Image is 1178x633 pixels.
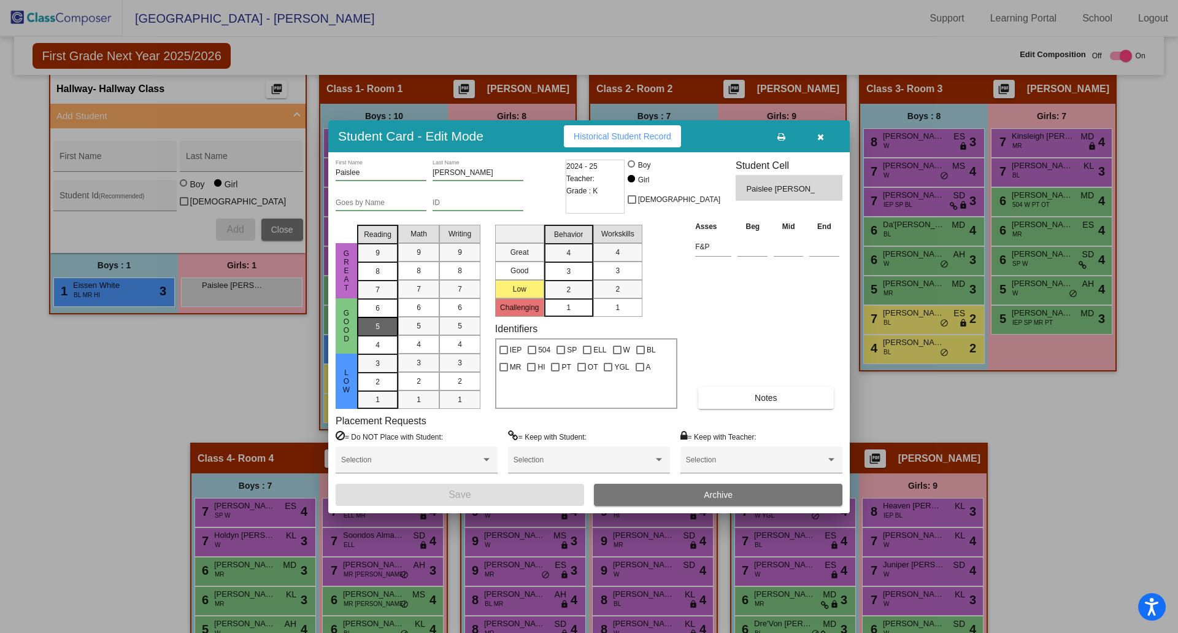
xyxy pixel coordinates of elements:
[647,343,656,357] span: BL
[458,339,462,350] span: 4
[614,360,629,375] span: YGL
[594,484,842,506] button: Archive
[574,131,671,141] span: Historical Student Record
[615,247,620,258] span: 4
[336,484,584,506] button: Save
[341,368,352,394] span: Low
[375,358,380,369] span: 3
[341,309,352,343] span: Good
[637,174,650,185] div: Girl
[375,284,380,295] span: 7
[508,430,587,443] label: = Keep with Student:
[692,220,734,233] th: Asses
[458,247,462,258] span: 9
[458,376,462,387] span: 2
[375,247,380,258] span: 9
[566,284,571,295] span: 2
[336,430,443,443] label: = Do NOT Place with Student:
[554,229,583,240] span: Behavior
[615,302,620,313] span: 1
[806,220,842,233] th: End
[510,343,522,357] span: IEP
[458,284,462,295] span: 7
[566,160,598,173] span: 2024 - 25
[615,284,620,295] span: 2
[566,302,571,313] span: 1
[510,360,522,375] span: MR
[336,199,426,208] input: goes by name
[417,320,421,332] span: 5
[593,343,606,357] span: ELL
[601,228,634,239] span: Workskills
[375,266,380,277] span: 8
[566,266,571,277] span: 3
[336,415,426,427] label: Placement Requests
[417,376,421,387] span: 2
[771,220,806,233] th: Mid
[417,247,421,258] span: 9
[736,160,842,171] h3: Student Cell
[680,430,756,443] label: = Keep with Teacher:
[375,303,380,314] span: 6
[537,360,545,375] span: HI
[458,302,462,313] span: 6
[364,229,391,240] span: Reading
[458,320,462,332] span: 5
[755,393,777,403] span: Notes
[417,357,421,368] span: 3
[448,228,471,239] span: Writing
[458,265,462,276] span: 8
[566,173,595,185] span: Teacher:
[458,394,462,405] span: 1
[417,265,421,276] span: 8
[410,228,427,239] span: Math
[564,125,681,147] button: Historical Student Record
[623,343,630,357] span: W
[417,284,421,295] span: 7
[417,339,421,350] span: 4
[746,183,814,195] span: Paislee [PERSON_NAME]
[448,489,471,500] span: Save
[734,220,771,233] th: Beg
[561,360,571,375] span: PT
[704,490,733,500] span: Archive
[538,343,550,357] span: 504
[698,387,833,409] button: Notes
[566,185,598,197] span: Grade : K
[646,360,651,375] span: A
[375,340,380,351] span: 4
[695,238,731,256] input: assessment
[566,247,571,258] span: 4
[375,321,380,332] span: 5
[417,394,421,405] span: 1
[338,128,483,144] h3: Student Card - Edit Mode
[588,360,598,375] span: OT
[495,323,537,335] label: Identifiers
[417,302,421,313] span: 6
[458,357,462,368] span: 3
[341,249,352,292] span: Great
[615,265,620,276] span: 3
[375,394,380,405] span: 1
[375,376,380,387] span: 2
[637,160,651,171] div: Boy
[567,343,577,357] span: SP
[638,192,720,207] span: [DEMOGRAPHIC_DATA]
